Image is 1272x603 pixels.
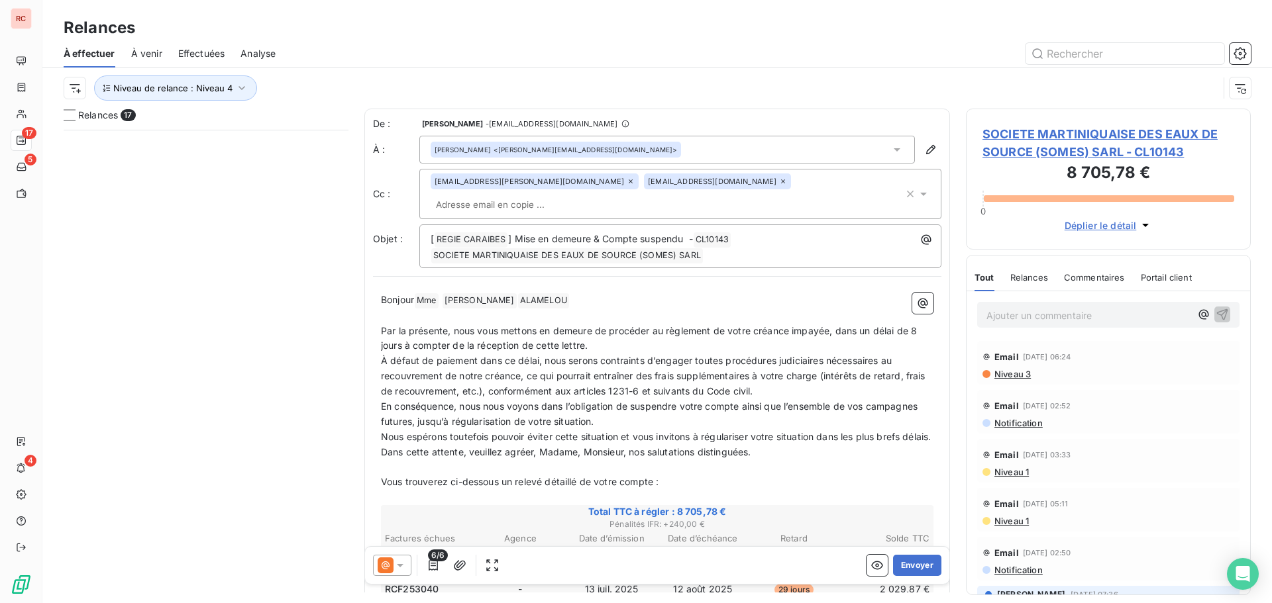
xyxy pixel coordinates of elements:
td: 13 juil. 2025 [566,582,657,596]
span: Pénalités IFR : + 240,00 € [383,518,931,530]
span: [DATE] 05:11 [1023,500,1069,508]
span: En conséquence, nous nous voyons dans l’obligation de suspendre votre compte ainsi que l’ensemble... [381,400,920,427]
span: [ [431,233,434,244]
span: 17 [22,127,36,139]
input: Rechercher [1026,43,1224,64]
span: Objet : [373,233,403,244]
span: [DATE] 03:33 [1023,451,1071,459]
span: CL10143 [694,232,731,248]
span: Niveau 1 [993,467,1029,477]
span: [DATE] 06:24 [1023,353,1071,361]
span: 29 jours [774,584,814,596]
button: Envoyer [893,555,941,576]
h3: 8 705,78 € [982,161,1234,187]
span: 5 [25,154,36,165]
span: - [EMAIL_ADDRESS][DOMAIN_NAME] [486,120,617,128]
span: [PERSON_NAME] [997,588,1065,600]
span: 0 [980,206,986,216]
span: [DATE] 02:52 [1023,402,1071,410]
span: ] Mise en demeure & Compte suspendu - [508,233,693,244]
span: Total TTC à régler : 8 705,78 € [383,505,931,518]
h3: Relances [64,16,135,40]
span: Par la présente, nous vous mettons en demeure de procéder au règlement de votre créance impayée, ... [381,325,920,351]
span: Bonjour [381,294,414,305]
span: [PERSON_NAME] [435,145,491,154]
span: Tout [975,272,994,283]
span: [PERSON_NAME] [443,293,517,308]
span: Email [994,400,1019,411]
span: Email [994,449,1019,460]
th: Date d’échéance [658,532,748,545]
span: À effectuer [64,47,115,60]
span: Dans cette attente, veuillez agréer, Madame, Monsieur, nos salutations distinguées. [381,446,751,457]
span: Commentaires [1064,272,1125,283]
span: À venir [131,47,162,60]
span: [PERSON_NAME] [422,120,483,128]
th: Solde TTC [840,532,930,545]
th: Agence [476,532,566,545]
span: Niveau de relance : Niveau 4 [113,83,233,93]
span: Email [994,498,1019,509]
span: 17 [121,109,135,121]
span: Effectuées [178,47,225,60]
span: ALAMELOU [518,293,569,308]
input: Adresse email en copie ... [431,195,584,214]
div: RC [11,8,32,29]
span: [EMAIL_ADDRESS][DOMAIN_NAME] [648,177,776,185]
span: Email [994,351,1019,362]
img: Logo LeanPay [11,574,32,595]
span: Niveau 3 [993,369,1031,379]
button: Déplier le détail [1061,218,1157,233]
label: À : [373,143,419,156]
span: À défaut de paiement dans ce délai, nous serons contraints d’engager toutes procédures judiciaire... [381,355,928,396]
span: Analyse [240,47,276,60]
span: De : [373,117,419,130]
span: Relances [78,109,118,122]
span: 4 [25,455,36,467]
span: Nous espérons toutefois pouvoir éviter cette situation et vous invitons à régulariser votre situa... [381,431,931,442]
span: Déplier le détail [1065,218,1137,232]
span: [EMAIL_ADDRESS][PERSON_NAME][DOMAIN_NAME] [435,177,624,185]
span: SOCIETE MARTINIQUAISE DES EAUX DE SOURCE (SOMES) SARL [431,248,703,263]
th: Retard [749,532,839,545]
div: <[PERSON_NAME][EMAIL_ADDRESS][DOMAIN_NAME]> [435,145,677,154]
span: Notification [993,418,1043,428]
span: Relances [1010,272,1048,283]
label: Cc : [373,187,419,201]
th: Date d’émission [566,532,657,545]
button: Niveau de relance : Niveau 4 [94,75,257,101]
td: 2 029,87 € [840,582,930,596]
td: - [476,582,566,596]
span: REGIE CARAIBES [435,232,507,248]
div: Open Intercom Messenger [1227,558,1259,590]
span: Email [994,547,1019,558]
span: Vous trouverez ci-dessous un relevé détaillé de votre compte : [381,476,659,487]
th: Factures échues [384,532,474,545]
span: Portail client [1141,272,1192,283]
span: 6/6 [428,549,448,561]
span: Mme [415,293,438,308]
span: Niveau 1 [993,516,1029,526]
span: Notification [993,565,1043,575]
div: grid [64,130,348,603]
span: [DATE] 07:36 [1071,590,1118,598]
span: SOCIETE MARTINIQUAISE DES EAUX DE SOURCE (SOMES) SARL - CL10143 [982,125,1234,161]
td: 12 août 2025 [658,582,748,596]
span: [DATE] 02:50 [1023,549,1071,557]
span: RCF253040 [385,582,439,596]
